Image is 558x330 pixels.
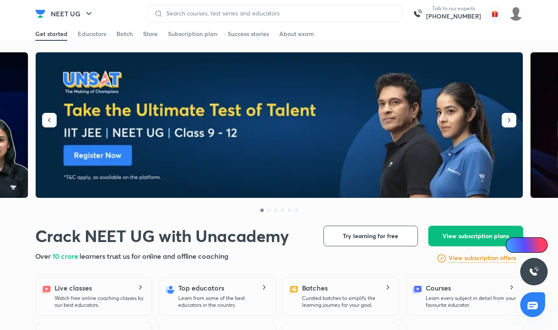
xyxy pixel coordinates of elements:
input: Search courses, test series and educators [163,10,395,17]
span: Ai Doubts [520,242,543,248]
a: Batch [116,27,133,41]
span: 10 crore [52,251,79,260]
button: View subscription plans [428,226,523,246]
a: Store [143,27,158,41]
a: Get started [35,27,67,41]
img: Company Logo [35,9,46,19]
div: Subscription plan [168,30,217,38]
p: Learn from some of the best educators in the country. [178,295,268,309]
img: Icon [511,242,518,248]
p: Curated batches to simplify the learning journey for your goal. [302,295,392,309]
p: Learn every subject in detail from your favourite educator. [426,295,516,309]
img: ttu [529,266,539,277]
span: View subscription plans [442,232,509,240]
p: Talk to our experts [426,5,481,12]
button: NEET UG [46,5,99,22]
a: Ai Doubts [506,237,548,253]
h5: Batches [302,283,328,293]
a: About exam [279,27,314,41]
div: Store [143,30,158,38]
a: Educators [78,27,106,41]
div: Batch [116,30,133,38]
button: Try learning for free [323,226,418,246]
div: About exam [279,30,314,38]
div: Educators [78,30,106,38]
span: Over [35,251,53,260]
h6: View subscription offers [448,254,516,263]
h5: Top educators [178,283,224,293]
span: learners trust us for online and offline coaching [79,251,228,260]
div: Get started [35,30,67,38]
span: Try learning for free [343,232,398,240]
h5: Courses [426,283,451,293]
a: View subscription offers [448,253,516,263]
img: Disha C [509,6,523,21]
a: Success stories [228,27,269,41]
a: [PHONE_NUMBER] [426,12,481,21]
div: Success stories [228,30,269,38]
a: Subscription plan [168,27,217,41]
img: call-us [409,5,426,22]
h1: Crack NEET UG with Unacademy [35,226,289,246]
p: Watch free online coaching classes by our best educators. [55,295,145,309]
h5: Live classes [55,283,92,293]
img: avatar [488,7,502,21]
